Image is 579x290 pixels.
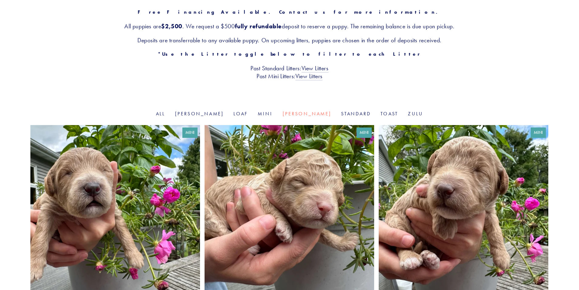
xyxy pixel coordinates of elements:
a: Standard [341,111,371,117]
a: Zulu [408,111,423,117]
a: Loaf [233,111,248,117]
strong: fully refundable [235,23,282,30]
strong: *Use the Litter toggle below to filter to each Litter [158,51,421,57]
a: View Litters [295,72,322,80]
a: [PERSON_NAME] [283,111,332,117]
a: [PERSON_NAME] [175,111,224,117]
h3: All puppies are . We request a $500 deposit to reserve a puppy. The remaining balance is due upon... [30,22,549,30]
a: All [156,111,165,117]
strong: Free Financing Available. Contact us for more information. [138,9,441,15]
h3: Past Standard Litters: Past Mini Litters: [30,64,549,80]
a: Mini [258,111,273,117]
a: View Litters [302,65,329,72]
h3: Deposits are transferrable to any available puppy. On upcoming litters, puppies are chosen in the... [30,36,549,44]
strong: $2,500 [161,23,182,30]
a: Toast [381,111,398,117]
